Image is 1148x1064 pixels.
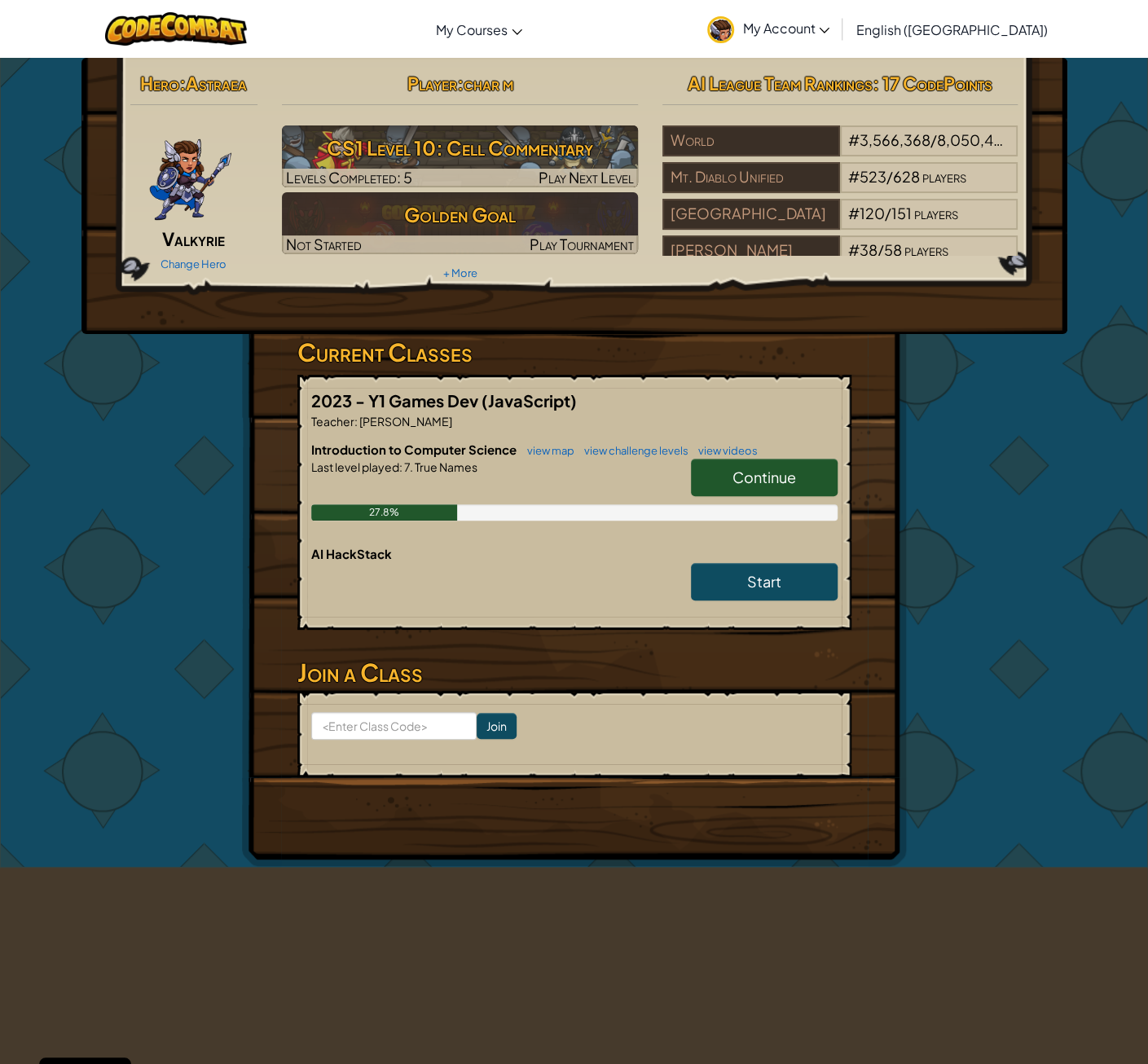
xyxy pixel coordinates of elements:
[891,204,912,222] span: 151
[311,442,519,457] span: Introduction to Computer Science
[860,240,877,259] span: 38
[530,235,634,253] span: Play Tournament
[436,21,508,38] span: My Courses
[161,257,227,270] a: Change Hero
[860,130,930,149] span: 3,566,368
[407,72,456,95] span: Player
[848,130,860,149] span: #
[848,167,860,186] span: #
[904,240,948,259] span: players
[886,167,893,186] span: /
[893,167,920,186] span: 628
[747,572,781,591] span: Start
[662,125,840,156] div: World
[311,546,392,561] span: AI HackStack
[690,444,758,457] a: view videos
[847,7,1055,51] a: English ([GEOGRAPHIC_DATA])
[399,459,402,474] span: :
[688,72,873,95] span: AI League Team Rankings
[179,72,186,95] span: :
[519,444,574,457] a: view map
[140,72,179,95] span: Hero
[884,240,902,259] span: 58
[105,12,248,46] img: CodeCombat logo
[311,459,399,474] span: Last level played
[576,444,688,457] a: view challenge levels
[662,199,840,230] div: [GEOGRAPHIC_DATA]
[442,266,477,279] a: + More
[662,235,840,266] div: [PERSON_NAME]
[282,125,638,187] img: CS1 Level 10: Cell Commentary
[282,130,638,166] h3: CS1 Level 10: Cell Commentary
[282,192,638,254] img: Golden Goal
[662,178,1018,196] a: Mt. Diablo Unified#523/628players
[691,563,838,600] a: Start
[162,227,225,250] span: Valkyrie
[297,654,851,691] h3: Join a Class
[662,141,1018,160] a: World#3,566,368/8,050,496players
[877,240,884,259] span: /
[413,459,477,474] span: True Names
[860,167,886,186] span: 523
[148,125,233,223] img: ValkyriePose.png
[732,468,796,486] span: Continue
[282,192,638,254] a: Golden GoalNot StartedPlay Tournament
[311,414,354,429] span: Teacher
[922,167,966,186] span: players
[402,459,413,474] span: 7.
[699,3,838,55] a: My Account
[286,168,412,187] span: Levels Completed: 5
[1014,130,1058,149] span: players
[662,251,1018,270] a: [PERSON_NAME]#38/58players
[311,504,458,521] div: 27.8%
[873,72,992,95] span: : 17 CodePoints
[707,16,734,43] img: avatar
[848,204,860,222] span: #
[482,390,577,411] span: (JavaScript)
[930,130,937,149] span: /
[297,334,851,371] h3: Current Classes
[885,204,891,222] span: /
[662,162,840,193] div: Mt. Diablo Unified
[358,414,452,429] span: [PERSON_NAME]
[282,125,638,187] a: Play Next Level
[539,168,634,187] span: Play Next Level
[856,21,1047,38] span: English ([GEOGRAPHIC_DATA])
[742,20,829,37] span: My Account
[937,130,1011,149] span: 8,050,496
[848,240,860,259] span: #
[286,235,362,253] span: Not Started
[311,390,482,411] span: 2023 - Y1 Games Dev
[914,204,958,222] span: players
[186,72,247,95] span: Astraea
[456,72,463,95] span: :
[428,7,530,51] a: My Courses
[354,414,358,429] span: :
[463,72,512,95] span: char m
[311,712,477,740] input: <Enter Class Code>
[477,713,517,739] input: Join
[860,204,885,222] span: 120
[282,196,638,233] h3: Golden Goal
[662,214,1018,233] a: [GEOGRAPHIC_DATA]#120/151players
